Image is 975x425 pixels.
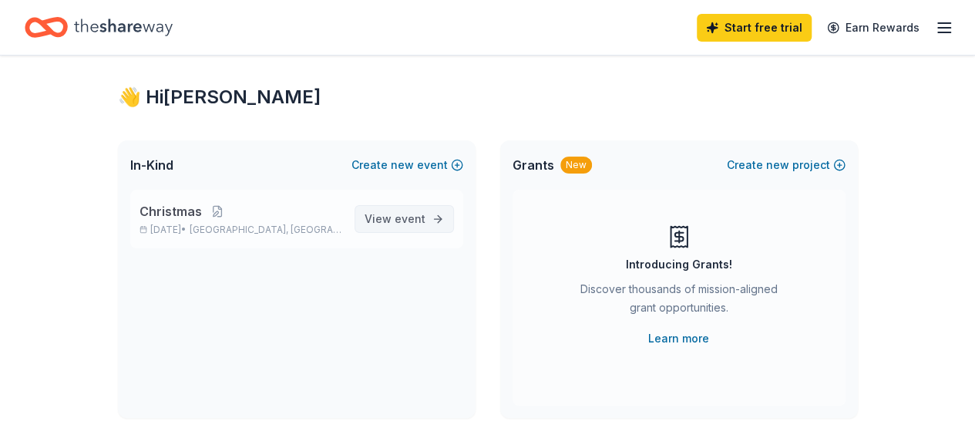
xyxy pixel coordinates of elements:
[574,280,784,323] div: Discover thousands of mission-aligned grant opportunities.
[118,85,858,110] div: 👋 Hi [PERSON_NAME]
[130,156,173,174] span: In-Kind
[140,202,202,221] span: Christmas
[351,156,463,174] button: Createnewevent
[560,157,592,174] div: New
[513,156,554,174] span: Grants
[365,210,425,228] span: View
[395,212,425,225] span: event
[190,224,341,236] span: [GEOGRAPHIC_DATA], [GEOGRAPHIC_DATA]
[140,224,342,236] p: [DATE] •
[626,255,732,274] div: Introducing Grants!
[25,9,173,46] a: Home
[648,329,709,348] a: Learn more
[818,14,929,42] a: Earn Rewards
[727,156,846,174] button: Createnewproject
[766,156,789,174] span: new
[355,205,454,233] a: View event
[697,14,812,42] a: Start free trial
[391,156,414,174] span: new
